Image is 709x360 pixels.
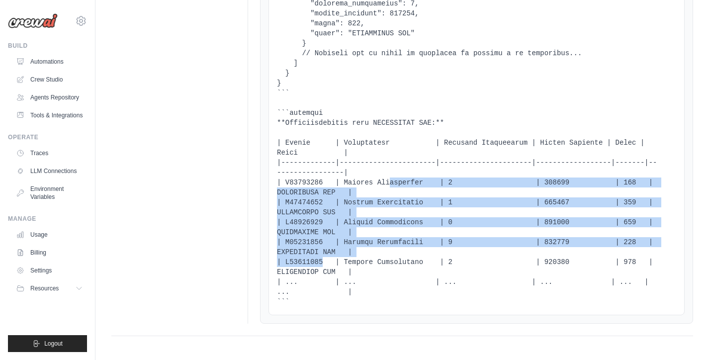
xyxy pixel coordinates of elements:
div: Manage [8,215,87,223]
span: Resources [30,284,59,292]
a: Crew Studio [12,72,87,88]
button: Logout [8,335,87,352]
div: Build [8,42,87,50]
a: Tools & Integrations [12,107,87,123]
a: LLM Connections [12,163,87,179]
button: Resources [12,280,87,296]
div: Operate [8,133,87,141]
a: Agents Repository [12,90,87,105]
a: Traces [12,145,87,161]
div: Widget de chat [659,312,709,360]
img: Logo [8,13,58,28]
a: Billing [12,245,87,261]
iframe: Chat Widget [659,312,709,360]
a: Usage [12,227,87,243]
a: Environment Variables [12,181,87,205]
span: Logout [44,340,63,348]
a: Settings [12,263,87,278]
a: Automations [12,54,87,70]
